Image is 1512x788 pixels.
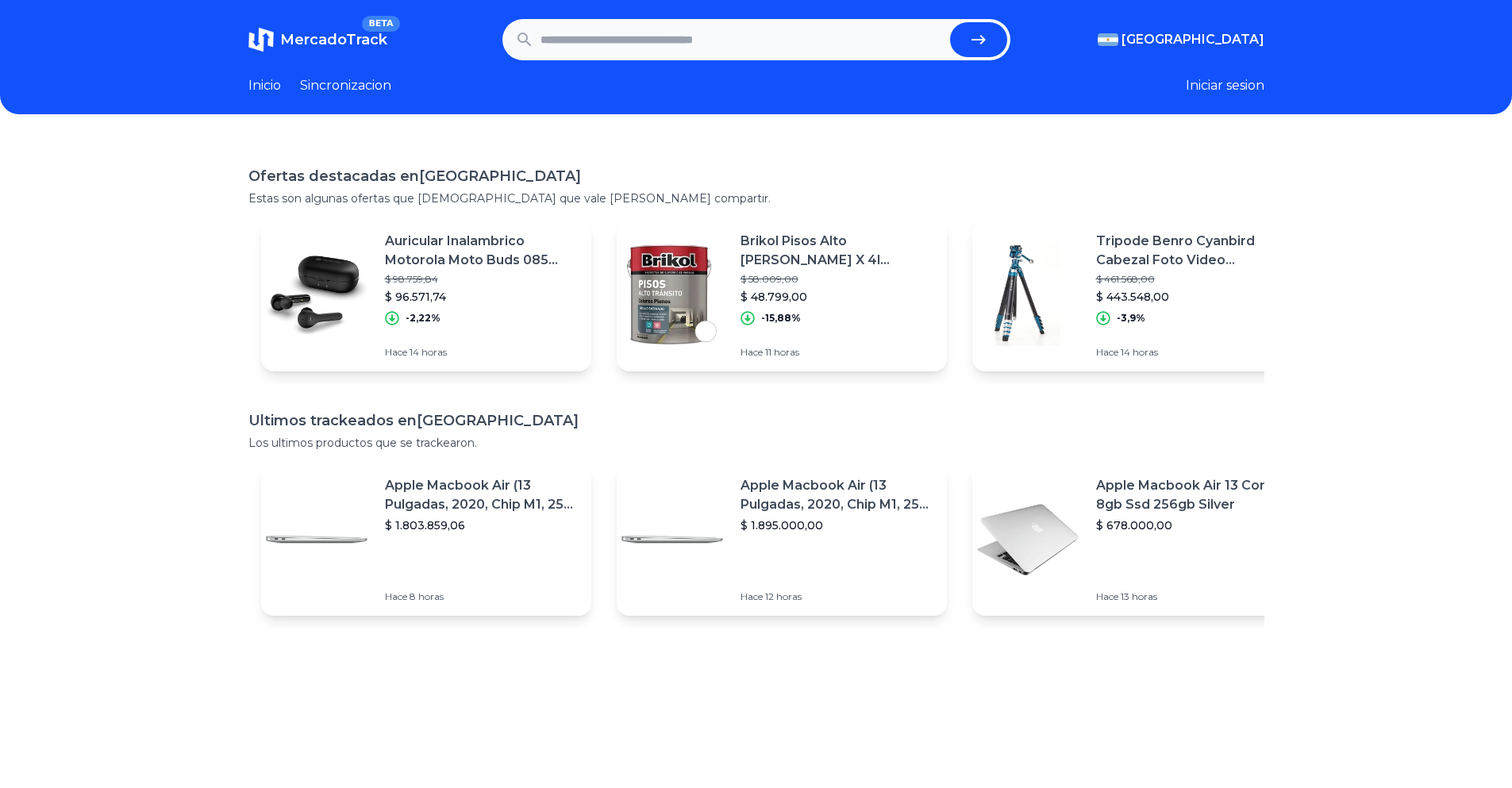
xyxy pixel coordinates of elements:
span: BETA [362,16,399,32]
span: MercadoTrack [280,31,387,48]
p: -15,88% [761,312,801,325]
p: Los ultimos productos que se trackearon. [248,435,1264,451]
img: Featured image [617,484,728,595]
p: Auricular Inalambrico Motorola Moto Buds 085 Ipx5 Bluetooth [385,232,579,270]
a: Featured imageBrikol Pisos Alto [PERSON_NAME] X 4l Pintureria [PERSON_NAME]$ 58.009,00$ 48.799,00... [617,219,947,371]
p: Hace 12 horas [741,590,934,603]
a: Featured imageTripode Benro Cyanbird Cabezal Foto Video Tcba15fs20pro$ 461.568,00$ 443.548,00-3,9... [972,219,1302,371]
p: Hace 14 horas [385,346,579,359]
p: Hace 8 horas [385,590,579,603]
button: [GEOGRAPHIC_DATA] [1098,30,1264,49]
a: Inicio [248,76,281,95]
img: Featured image [261,484,372,595]
p: Apple Macbook Air (13 Pulgadas, 2020, Chip M1, 256 Gb De Ssd, 8 Gb De Ram) - Plata [741,476,934,514]
a: Sincronizacion [300,76,391,95]
p: $ 678.000,00 [1096,517,1290,533]
img: MercadoTrack [248,27,274,52]
p: -3,9% [1117,312,1145,325]
img: Featured image [617,240,728,351]
img: Featured image [261,240,372,351]
p: $ 58.009,00 [741,273,934,286]
p: Estas son algunas ofertas que [DEMOGRAPHIC_DATA] que vale [PERSON_NAME] compartir. [248,190,1264,206]
p: $ 48.799,00 [741,289,934,305]
a: Featured imageApple Macbook Air (13 Pulgadas, 2020, Chip M1, 256 Gb De Ssd, 8 Gb De Ram) - Plata$... [617,463,947,616]
p: Hace 14 horas [1096,346,1290,359]
span: [GEOGRAPHIC_DATA] [1121,30,1264,49]
p: $ 1.803.859,06 [385,517,579,533]
a: MercadoTrackBETA [248,27,387,52]
p: $ 443.548,00 [1096,289,1290,305]
h1: Ofertas destacadas en [GEOGRAPHIC_DATA] [248,165,1264,187]
p: Hace 11 horas [741,346,934,359]
button: Iniciar sesion [1186,76,1264,95]
p: Hace 13 horas [1096,590,1290,603]
p: Apple Macbook Air (13 Pulgadas, 2020, Chip M1, 256 Gb De Ssd, 8 Gb De Ram) - Plata [385,476,579,514]
img: Featured image [972,240,1083,351]
p: $ 96.571,74 [385,289,579,305]
p: -2,22% [406,312,441,325]
a: Featured imageApple Macbook Air (13 Pulgadas, 2020, Chip M1, 256 Gb De Ssd, 8 Gb De Ram) - Plata$... [261,463,591,616]
p: $ 461.568,00 [1096,273,1290,286]
a: Featured imageApple Macbook Air 13 Core I5 8gb Ssd 256gb Silver$ 678.000,00Hace 13 horas [972,463,1302,616]
a: Featured imageAuricular Inalambrico Motorola Moto Buds 085 Ipx5 Bluetooth$ 98.759,84$ 96.571,74-2... [261,219,591,371]
p: Apple Macbook Air 13 Core I5 8gb Ssd 256gb Silver [1096,476,1290,514]
img: Featured image [972,484,1083,595]
p: $ 98.759,84 [385,273,579,286]
p: Brikol Pisos Alto [PERSON_NAME] X 4l Pintureria [PERSON_NAME] [741,232,934,270]
p: Tripode Benro Cyanbird Cabezal Foto Video Tcba15fs20pro [1096,232,1290,270]
h1: Ultimos trackeados en [GEOGRAPHIC_DATA] [248,409,1264,432]
p: $ 1.895.000,00 [741,517,934,533]
img: Argentina [1098,33,1118,46]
